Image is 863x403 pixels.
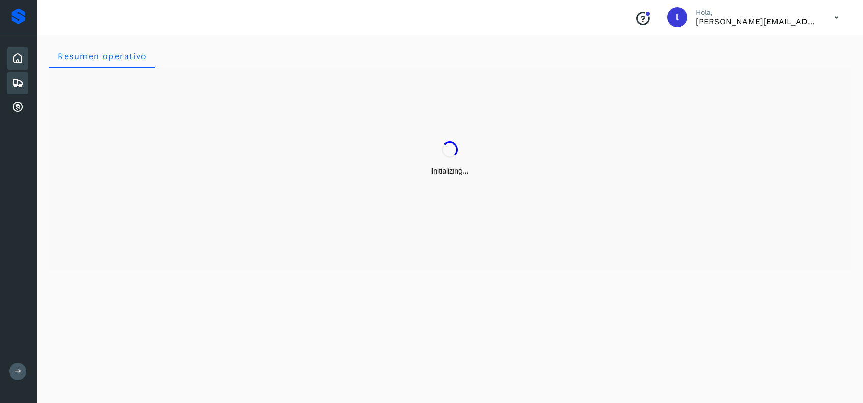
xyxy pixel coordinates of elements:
[7,47,28,70] div: Inicio
[7,96,28,119] div: Cuentas por cobrar
[696,8,818,17] p: Hola,
[696,17,818,26] p: lorena.rojo@serviciosatc.com.mx
[57,51,147,61] span: Resumen operativo
[7,72,28,94] div: Embarques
